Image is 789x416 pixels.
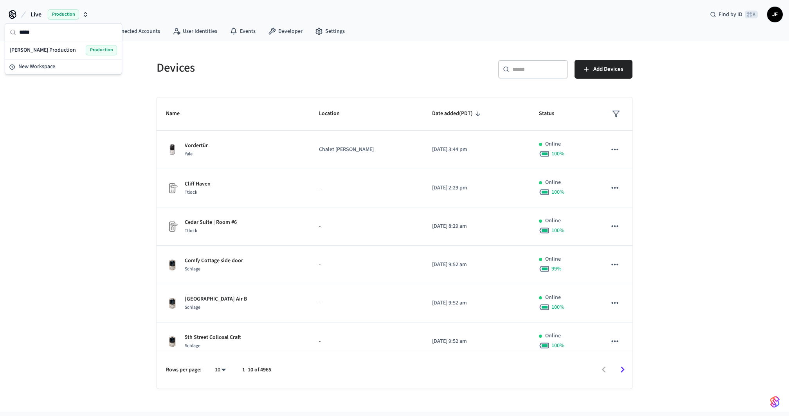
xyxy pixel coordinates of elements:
span: Add Devices [593,64,623,74]
div: Suggestions [5,41,122,59]
img: SeamLogoGradient.69752ec5.svg [770,396,780,408]
h5: Devices [157,60,390,76]
img: Schlage Sense Smart Deadbolt with Camelot Trim, Front [166,297,178,310]
p: [DATE] 9:52 am [432,299,520,307]
p: Rows per page: [166,366,202,374]
button: Add Devices [575,60,632,79]
span: 100 % [551,227,564,234]
p: [DATE] 3:44 pm [432,146,520,154]
button: New Workspace [6,60,121,73]
span: Find by ID [719,11,742,18]
span: Status [539,108,564,120]
p: Online [545,217,561,225]
span: Schlage [185,266,200,272]
p: 1–10 of 4965 [242,366,271,374]
span: Production [86,45,117,55]
span: New Workspace [18,63,55,71]
a: User Identities [166,24,223,38]
a: Events [223,24,262,38]
span: [PERSON_NAME] Production [10,46,76,54]
p: Vordertür [185,142,208,150]
p: [DATE] 2:29 pm [432,184,520,192]
span: Date added(PDT) [432,108,483,120]
img: Schlage Sense Smart Deadbolt with Camelot Trim, Front [166,259,178,271]
img: Yale Assure Touchscreen Wifi Smart Lock, Satin Nickel, Front [166,144,178,156]
span: 100 % [551,303,564,311]
span: Ttlock [185,189,197,196]
p: - [319,299,413,307]
p: [DATE] 8:29 am [432,222,520,231]
img: Placeholder Lock Image [166,220,178,233]
button: Go to next page [613,360,632,379]
p: [GEOGRAPHIC_DATA] Air B [185,295,247,303]
span: JF [768,7,782,22]
p: Online [545,294,561,302]
span: Live [31,10,41,19]
p: - [319,337,413,346]
span: 100 % [551,342,564,349]
span: Schlage [185,304,200,311]
p: Chalet [PERSON_NAME] [319,146,413,154]
p: - [319,261,413,269]
span: Name [166,108,190,120]
img: Placeholder Lock Image [166,182,178,194]
img: Schlage Sense Smart Deadbolt with Camelot Trim, Front [166,335,178,348]
span: 100 % [551,150,564,158]
div: Find by ID⌘ K [704,7,764,22]
button: JF [767,7,783,22]
p: Cedar Suite | Room #6 [185,218,237,227]
span: Ttlock [185,227,197,234]
p: Comfy Cottage side door [185,257,243,265]
a: Developer [262,24,309,38]
span: Schlage [185,342,200,349]
div: 10 [211,364,230,376]
p: Online [545,178,561,187]
p: [DATE] 9:52 am [432,261,520,269]
span: Yale [185,151,193,157]
a: Connected Accounts [95,24,166,38]
p: Online [545,332,561,340]
a: Settings [309,24,351,38]
p: Cliff Haven [185,180,211,188]
span: ⌘ K [745,11,758,18]
p: Online [545,140,561,148]
p: - [319,184,413,192]
span: 100 % [551,188,564,196]
p: - [319,222,413,231]
p: 5th Street Collosal Craft [185,333,241,342]
span: Production [48,9,79,20]
span: Location [319,108,350,120]
p: [DATE] 9:52 am [432,337,520,346]
p: Online [545,255,561,263]
span: 99 % [551,265,562,273]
